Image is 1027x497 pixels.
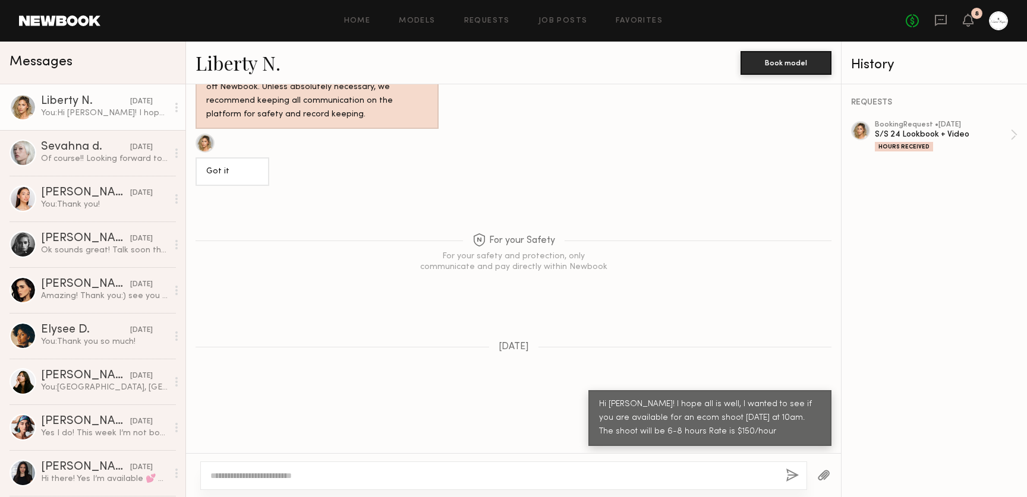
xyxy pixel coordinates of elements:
div: You: [GEOGRAPHIC_DATA], [GEOGRAPHIC_DATA] in our studio [41,382,168,393]
span: [DATE] [499,342,529,352]
div: [PERSON_NAME] [41,233,130,245]
div: History [851,58,1017,72]
div: [DATE] [130,96,153,107]
div: Sevahna d. [41,141,130,153]
div: [DATE] [130,233,153,245]
div: [PERSON_NAME] [41,461,130,473]
a: Liberty N. [196,50,281,75]
div: Elysee D. [41,324,130,336]
div: Of course!! Looking forward to it <3 [41,153,168,164]
a: bookingRequest •[DATE]S/S 24 Lookbook + VideoHours Received [875,121,1017,151]
a: Home [344,17,371,25]
div: [DATE] [130,279,153,290]
div: Got it [206,165,259,179]
div: [DATE] [130,462,153,473]
div: For your safety and protection, only communicate and pay directly within Newbook [418,251,609,273]
a: Book model [741,57,831,67]
a: Requests [464,17,510,25]
div: Amazing! Thank you:) see you [DATE] [41,290,168,302]
a: Models [399,17,435,25]
a: Job Posts [538,17,588,25]
div: You: Thank you! [41,199,168,210]
div: [DATE] [130,142,153,153]
div: Hey! Looks like you’re trying to take the conversation off Newbook. Unless absolutely necessary, ... [206,67,428,122]
div: Ok sounds great! Talk soon then! [41,245,168,256]
div: S/S 24 Lookbook + Video [875,129,1010,140]
div: [PERSON_NAME] [41,187,130,199]
div: [PERSON_NAME] [41,416,130,428]
div: 8 [975,11,979,17]
div: [PERSON_NAME] [41,278,130,290]
div: Hi [PERSON_NAME]! I hope all is well, I wanted to see if you are available for an ecom shoot [DAT... [599,398,821,439]
div: You: Hi [PERSON_NAME]! I hope all is well, I wanted to see if you are available for an ecom shoot... [41,107,168,119]
div: Hi there! Yes I’m available 💕 Would there be hair and makeup or do I have to do it myself? [41,473,168,485]
div: Yes I do! This week I’m not booked yet for [DATE] and [DATE]. Next week I am booked the 10th-12th... [41,428,168,439]
div: [PERSON_NAME] [41,370,130,382]
div: Hours Received [875,142,933,151]
div: Liberty N. [41,96,130,107]
span: For your Safety [472,233,555,248]
div: You: Thank you so much! [41,336,168,347]
button: Book model [741,51,831,75]
div: [DATE] [130,416,153,428]
div: [DATE] [130,188,153,199]
div: [DATE] [130,325,153,336]
div: booking Request • [DATE] [875,121,1010,129]
a: Favorites [616,17,663,25]
span: Messages [10,55,73,69]
div: [DATE] [130,371,153,382]
div: REQUESTS [851,99,1017,107]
